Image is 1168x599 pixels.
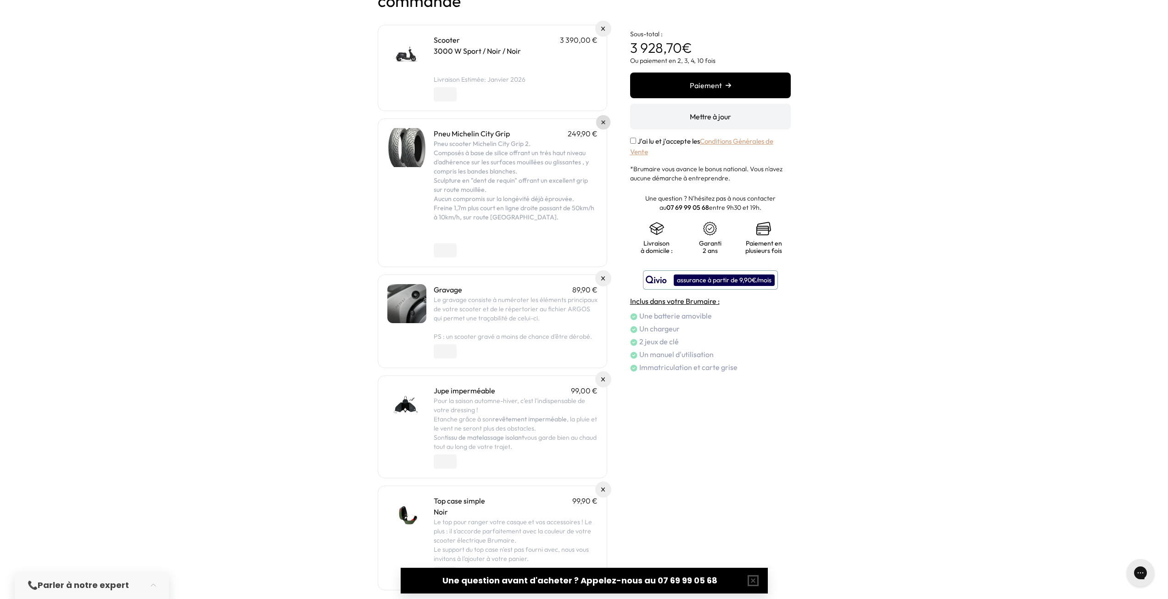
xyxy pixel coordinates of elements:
strong: revêtement imperméable [492,415,567,423]
li: Une batterie amovible [630,310,791,321]
img: Supprimer du panier [601,487,605,492]
button: assurance à partir de 9,90€/mois [643,270,778,290]
button: Mettre à jour [630,104,791,129]
p: Le support du top case n'est pas fourni avec, nous vous invitons à l'ajouter à votre panier. [434,545,598,563]
button: Paiement [630,73,791,98]
a: Scooter [434,35,460,45]
img: check.png [630,352,637,359]
p: 99,90 € [572,495,598,506]
a: Pneu Michelin City Grip [434,129,510,138]
iframe: Gorgias live chat messenger [1122,556,1159,590]
span: Le gravage consiste à numéroter les éléments principaux de votre scooter et de le répertorier au ... [434,296,598,322]
img: logo qivio [646,274,667,286]
h4: Inclus dans votre Brumaire : [630,296,791,307]
p: 3 390,00 € [560,34,598,45]
a: Top case simple [434,496,485,505]
p: Pour la saison automne-hiver, c’est l’indispensable de votre dressing ! [434,396,598,414]
li: Immatriculation et carte grise [630,362,791,373]
span: 3 928,70 [630,39,682,56]
img: Supprimer du panier [601,276,605,280]
li: Un manuel d'utilisation [630,349,791,360]
p: 89,90 € [572,284,598,295]
p: 249,90 € [568,128,598,139]
div: assurance à partir de 9,90€/mois [674,274,775,286]
img: Jupe imperméable [387,385,426,424]
li: Livraison Estimée: Janvier 2026 [434,75,598,84]
p: Garanti 2 ans [693,240,728,254]
img: right-arrow.png [726,83,731,88]
img: Supprimer du panier [601,377,605,381]
p: Le top pour ranger votre casque et vos accessoires ! Le plus : il s'accorde parfaitement avec la ... [434,517,598,545]
img: Supprimer du panier [601,27,605,31]
p: Ou paiement en 2, 3, 4, 10 fois [630,56,791,65]
p: Noir [434,506,598,517]
img: Pneu Michelin City Grip [387,128,426,167]
p: Livraison à domicile : [639,240,675,254]
p: 3000 W Sport / Noir / Noir [434,45,598,56]
img: credit-cards.png [756,221,771,236]
img: shipping.png [649,221,664,236]
img: check.png [630,339,637,346]
img: check.png [630,326,637,333]
img: Scooter - 3000 W Sport / Noir / Noir [387,34,426,73]
img: check.png [630,364,637,372]
p: *Brumaire vous avance le bonus national. Vous n'avez aucune démarche à entreprendre. [630,164,791,183]
img: check.png [630,313,637,320]
div: Pneu scooter Michelin City Grip 2. Composés à base de silice offrant un très haut niveau d'adhére... [434,139,598,240]
span: Sous-total : [630,30,663,38]
label: J'ai lu et j'accepte les [630,137,773,156]
p: Paiement en plusieurs fois [745,240,782,254]
img: certificat-de-garantie.png [703,221,717,236]
p: Une question ? N'hésitez pas à nous contacter au entre 9h30 et 19h. [630,194,791,212]
p: Etanche grâce à son , la pluie et le vent ne seront plus des obstacles. [434,414,598,433]
a: Conditions Générales de Vente [630,137,773,156]
span: PS : un scooter gravé a moins de chance d’être dérobé. [434,332,592,341]
a: 07 69 99 05 68 [666,203,709,212]
li: Un chargeur [630,323,791,334]
li: 2 jeux de clé [630,336,791,347]
img: Top case simple - Noir [387,495,426,534]
p: 99,00 € [571,385,598,396]
a: Jupe imperméable [434,386,495,395]
p: € [630,23,791,56]
img: Gravage [387,284,426,323]
a: Gravage [434,285,462,294]
img: Supprimer du panier [601,121,605,124]
p: Son vous garde bien au chaud tout au long de votre trajet. [434,433,598,451]
strong: tissu de matelassage isolant [445,433,524,442]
